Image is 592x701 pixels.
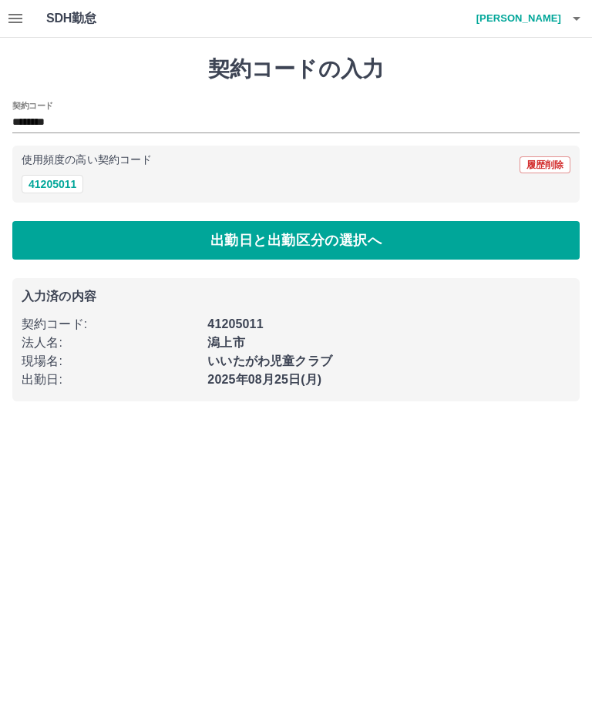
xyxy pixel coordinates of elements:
[207,317,263,330] b: 41205011
[22,155,152,166] p: 使用頻度の高い契約コード
[12,99,53,112] h2: 契約コード
[520,156,570,173] button: 履歴削除
[207,373,321,386] b: 2025年08月25日(月)
[22,175,83,193] button: 41205011
[22,352,198,371] p: 現場名 :
[22,371,198,389] p: 出勤日 :
[207,354,332,367] b: いいたがわ児童クラブ
[207,336,244,349] b: 潟上市
[22,334,198,352] p: 法人名 :
[12,221,580,260] button: 出勤日と出勤区分の選択へ
[12,56,580,82] h1: 契約コードの入力
[22,315,198,334] p: 契約コード :
[22,290,570,303] p: 入力済の内容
